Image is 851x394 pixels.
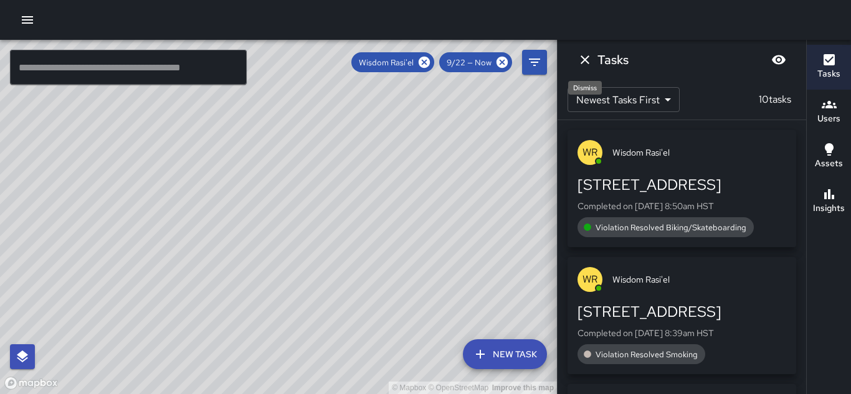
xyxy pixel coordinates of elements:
[439,52,512,72] div: 9/22 — Now
[573,47,597,72] button: Dismiss
[817,112,840,126] h6: Users
[815,157,843,171] h6: Assets
[568,257,796,374] button: WRWisdom Rasi'el[STREET_ADDRESS]Completed on [DATE] 8:39am HSTViolation Resolved Smoking
[568,130,796,247] button: WRWisdom Rasi'el[STREET_ADDRESS]Completed on [DATE] 8:50am HSTViolation Resolved Biking/Skateboar...
[766,47,791,72] button: Blur
[807,179,851,224] button: Insights
[578,175,786,195] div: [STREET_ADDRESS]
[578,200,786,212] p: Completed on [DATE] 8:50am HST
[588,349,705,360] span: Violation Resolved Smoking
[612,146,786,159] span: Wisdom Rasi'el
[578,327,786,339] p: Completed on [DATE] 8:39am HST
[463,339,547,369] button: New Task
[807,90,851,134] button: Users
[522,50,547,75] button: Filters
[754,92,796,107] p: 10 tasks
[582,272,597,287] p: WR
[813,202,845,215] h6: Insights
[578,302,786,322] div: [STREET_ADDRESS]
[817,67,840,81] h6: Tasks
[597,50,629,70] h6: Tasks
[351,52,434,72] div: Wisdom Rasi'el
[612,273,786,286] span: Wisdom Rasi'el
[807,45,851,90] button: Tasks
[568,81,602,95] div: Dismiss
[588,222,754,233] span: Violation Resolved Biking/Skateboarding
[807,134,851,179] button: Assets
[351,57,421,68] span: Wisdom Rasi'el
[439,57,499,68] span: 9/22 — Now
[582,145,597,160] p: WR
[568,87,680,112] div: Newest Tasks First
